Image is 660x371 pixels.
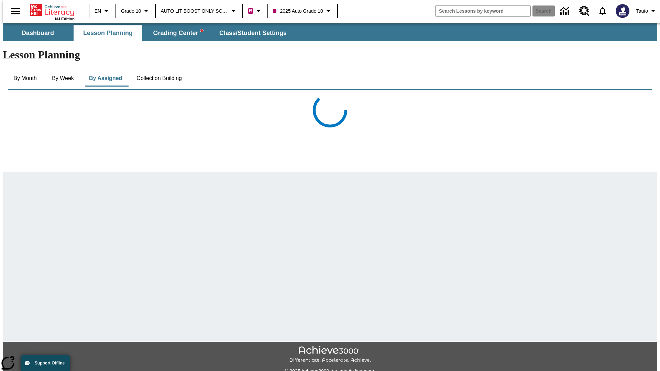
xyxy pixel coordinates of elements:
[131,70,187,87] button: Collection Building
[3,23,657,41] div: SubNavbar
[575,2,594,20] a: Resource Center, Will open in new tab
[158,5,240,17] button: School: AUTO LIT BOOST ONLY SCHOOL, Select your school
[436,5,530,16] input: search field
[35,361,65,366] span: Support Offline
[83,29,133,37] span: Lesson Planning
[3,25,72,41] button: Dashboard
[121,8,141,15] span: Grade 10
[249,7,252,15] span: B
[636,8,648,15] span: Tauto
[3,48,657,61] h1: Lesson Planning
[91,5,113,17] button: Language: EN, Select a language
[161,8,228,15] span: AUTO LIT BOOST ONLY SCHOOL
[634,5,660,17] button: Profile/Settings
[84,70,128,87] button: By Assigned
[55,17,75,21] span: NJ Edition
[612,2,634,20] button: Select a new avatar
[153,29,203,37] span: Grading Center
[22,29,54,37] span: Dashboard
[219,29,287,37] span: Class/Student Settings
[118,5,153,17] button: Grade: Grade 10, Select a grade
[270,5,335,17] button: Class: 2025 Auto Grade 10, Select your class
[214,25,292,41] button: Class/Student Settings
[74,25,142,41] button: Lesson Planning
[3,25,293,41] div: SubNavbar
[144,25,212,41] button: Grading Center
[30,2,75,21] div: Home
[594,2,612,20] a: Notifications
[30,3,75,17] a: Home
[95,8,101,15] span: EN
[8,70,42,87] button: By Month
[200,29,203,32] svg: writing assistant alert
[245,5,265,17] button: Boost Class color is violet red. Change class color
[289,346,371,363] img: Achieve3000 Differentiate Accelerate Achieve
[616,4,629,18] img: Avatar
[5,1,26,21] button: Open side menu
[46,70,80,87] button: By Week
[556,2,575,21] a: Data Center
[21,355,70,371] button: Support Offline
[273,8,323,15] span: 2025 Auto Grade 10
